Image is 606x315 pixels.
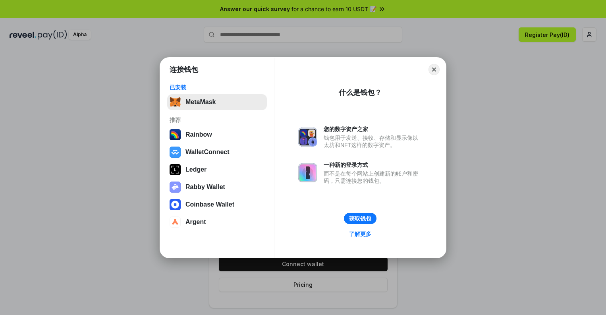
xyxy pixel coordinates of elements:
button: Rabby Wallet [167,179,267,195]
div: 推荐 [170,116,264,124]
div: 钱包用于发送、接收、存储和显示像以太坊和NFT这样的数字资产。 [324,134,422,149]
div: 获取钱包 [349,215,371,222]
div: Rainbow [185,131,212,138]
img: svg+xml,%3Csvg%20xmlns%3D%22http%3A%2F%2Fwww.w3.org%2F2000%2Fsvg%22%20fill%3D%22none%22%20viewBox... [170,182,181,193]
img: svg+xml,%3Csvg%20xmlns%3D%22http%3A%2F%2Fwww.w3.org%2F2000%2Fsvg%22%20fill%3D%22none%22%20viewBox... [298,128,317,147]
div: Rabby Wallet [185,184,225,191]
div: 您的数字资产之家 [324,126,422,133]
img: svg+xml,%3Csvg%20fill%3D%22none%22%20height%3D%2233%22%20viewBox%3D%220%200%2035%2033%22%20width%... [170,97,181,108]
button: 获取钱包 [344,213,376,224]
img: svg+xml,%3Csvg%20xmlns%3D%22http%3A%2F%2Fwww.w3.org%2F2000%2Fsvg%22%20width%3D%2228%22%20height%3... [170,164,181,175]
img: svg+xml,%3Csvg%20width%3D%2228%22%20height%3D%2228%22%20viewBox%3D%220%200%2028%2028%22%20fill%3D... [170,147,181,158]
img: svg+xml,%3Csvg%20width%3D%2228%22%20height%3D%2228%22%20viewBox%3D%220%200%2028%2028%22%20fill%3D... [170,199,181,210]
div: WalletConnect [185,149,230,156]
div: MetaMask [185,99,216,106]
div: Argent [185,218,206,226]
div: 而不是在每个网站上创建新的账户和密码，只需连接您的钱包。 [324,170,422,184]
button: Close [428,64,440,75]
div: Coinbase Wallet [185,201,234,208]
div: 什么是钱包？ [339,88,382,97]
button: Rainbow [167,127,267,143]
div: Ledger [185,166,207,173]
div: 一种新的登录方式 [324,161,422,168]
img: svg+xml,%3Csvg%20width%3D%2228%22%20height%3D%2228%22%20viewBox%3D%220%200%2028%2028%22%20fill%3D... [170,216,181,228]
button: WalletConnect [167,144,267,160]
div: 已安装 [170,84,264,91]
h1: 连接钱包 [170,65,198,74]
img: svg+xml,%3Csvg%20width%3D%22120%22%20height%3D%22120%22%20viewBox%3D%220%200%20120%20120%22%20fil... [170,129,181,140]
a: 了解更多 [344,229,376,239]
button: MetaMask [167,94,267,110]
button: Ledger [167,162,267,178]
button: Argent [167,214,267,230]
img: svg+xml,%3Csvg%20xmlns%3D%22http%3A%2F%2Fwww.w3.org%2F2000%2Fsvg%22%20fill%3D%22none%22%20viewBox... [298,163,317,182]
div: 了解更多 [349,230,371,238]
button: Coinbase Wallet [167,197,267,213]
